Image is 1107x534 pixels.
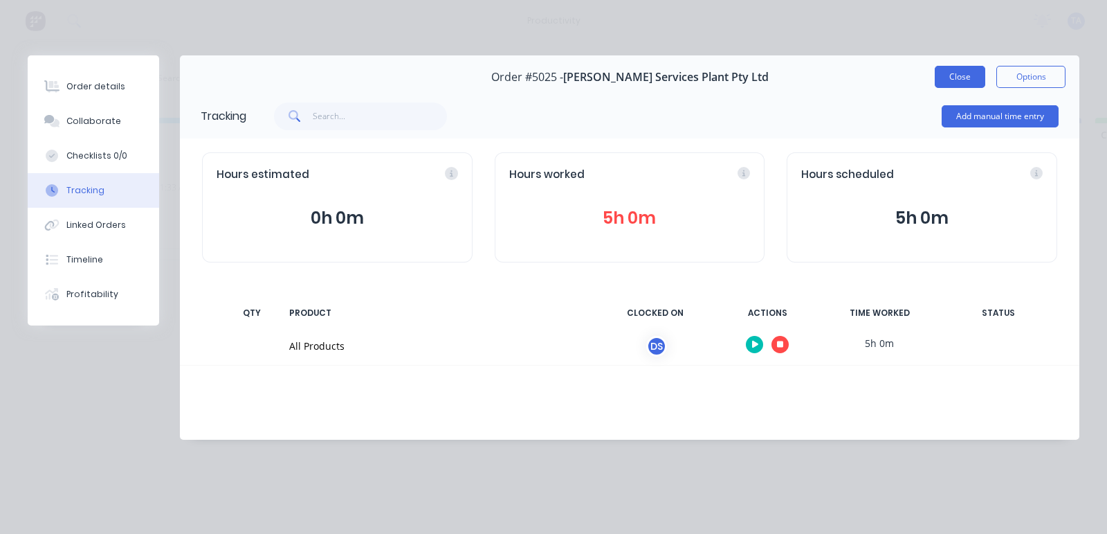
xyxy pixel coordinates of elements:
div: All Products [289,339,587,353]
button: 0h 0m [217,205,458,231]
button: Linked Orders [28,208,159,242]
div: Tracking [66,184,104,197]
span: Hours estimated [217,167,309,183]
button: Collaborate [28,104,159,139]
button: Add manual time entry [942,105,1059,127]
div: ACTIONS [715,299,819,328]
button: Order details [28,69,159,104]
span: [PERSON_NAME] Services Plant Pty Ltd [563,71,769,84]
div: Collaborate [66,115,121,127]
button: Timeline [28,242,159,277]
div: Profitability [66,288,118,301]
button: Profitability [28,277,159,312]
div: TIME WORKED [827,299,931,328]
div: Checklists 0/0 [66,150,127,162]
div: Order details [66,80,125,93]
button: Tracking [28,173,159,208]
button: 5h 0m [509,205,751,231]
div: Tracking [201,108,246,125]
div: CLOCKED ON [603,299,707,328]
div: QTY [231,299,273,328]
div: Linked Orders [66,219,126,231]
div: PRODUCT [281,299,595,328]
input: Search... [313,103,448,130]
button: Checklists 0/0 [28,139,159,173]
span: Order #5025 - [491,71,563,84]
span: Hours scheduled [801,167,894,183]
div: DS [646,336,667,357]
span: Hours worked [509,167,585,183]
button: Close [935,66,985,88]
button: 5h 0m [801,205,1043,231]
button: Options [996,66,1065,88]
div: 5h 0m [827,328,931,359]
div: STATUS [940,299,1057,328]
div: Timeline [66,253,103,266]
